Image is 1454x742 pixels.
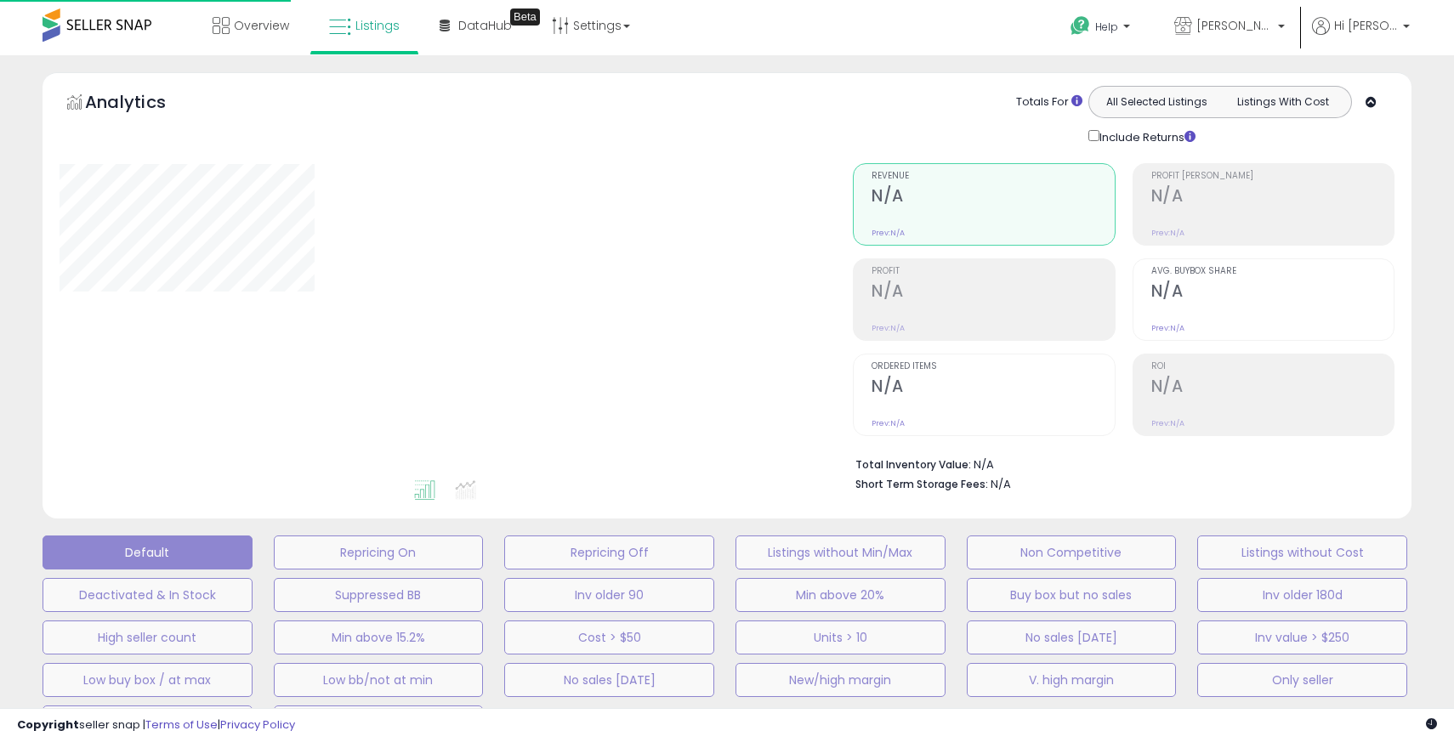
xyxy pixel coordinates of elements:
small: Prev: N/A [872,418,905,428]
i: Get Help [1070,15,1091,37]
small: Prev: N/A [1151,323,1184,333]
button: Buy box but no sales [967,578,1177,612]
button: SS at min no sales [43,705,253,739]
a: Terms of Use [145,717,218,733]
button: Non Competitive [967,535,1177,569]
strong: Copyright [17,717,79,733]
a: Privacy Policy [220,717,295,733]
button: Units > 10 [736,620,946,654]
h2: N/A [872,377,1114,399]
h2: N/A [1151,377,1394,399]
div: Totals For [1016,94,1082,110]
span: ROI [1151,362,1394,371]
h5: Analytics [85,90,199,118]
span: Profit [872,267,1114,276]
small: Prev: N/A [872,228,905,238]
h2: N/A [872,281,1114,304]
h2: N/A [872,186,1114,209]
button: Cost > $50 [504,620,714,654]
small: Prev: N/A [872,323,905,333]
span: Overview [234,17,289,34]
button: Repricing On [274,535,484,569]
button: No sales [DATE] [504,663,714,697]
div: Include Returns [1076,127,1216,146]
button: Listings With Cost [1219,91,1346,113]
span: Avg. Buybox Share [1151,267,1394,276]
span: DataHub [458,17,512,34]
button: Inv older 180d [1197,578,1407,612]
span: Revenue [872,172,1114,181]
li: N/A [855,453,1382,473]
span: Help [1095,20,1118,34]
button: Low buy box / at max [43,663,253,697]
a: Help [1057,3,1147,55]
span: Hi [PERSON_NAME] [1334,17,1398,34]
button: All Selected Listings [1093,91,1220,113]
button: Min above 15.2% [274,620,484,654]
small: Prev: N/A [1151,418,1184,428]
button: Min above 20% [736,578,946,612]
span: [PERSON_NAME] & Co [1196,17,1273,34]
div: Tooltip anchor [510,8,540,25]
button: SS not min no sales [274,705,484,739]
button: Only seller [1197,663,1407,697]
button: Repricing Off [504,535,714,569]
button: Deactivated & In Stock [43,578,253,612]
h2: N/A [1151,186,1394,209]
span: N/A [991,476,1011,492]
a: Hi [PERSON_NAME] [1312,17,1410,55]
span: Profit [PERSON_NAME] [1151,172,1394,181]
button: High seller count [43,620,253,654]
button: No sales [DATE] [967,620,1177,654]
button: Listings without Min/Max [736,535,946,569]
span: Listings [355,17,400,34]
button: Low bb/not at min [274,663,484,697]
b: Total Inventory Value: [855,457,971,472]
h2: N/A [1151,281,1394,304]
button: New/high margin [736,663,946,697]
button: Suppressed BB [274,578,484,612]
button: Default [43,535,253,569]
button: V. high margin [967,663,1177,697]
button: Inv value > $250 [1197,620,1407,654]
small: Prev: N/A [1151,228,1184,238]
button: Listings without Cost [1197,535,1407,569]
button: Inv older 90 [504,578,714,612]
b: Short Term Storage Fees: [855,477,988,491]
div: seller snap | | [17,717,295,734]
span: Ordered Items [872,362,1114,371]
